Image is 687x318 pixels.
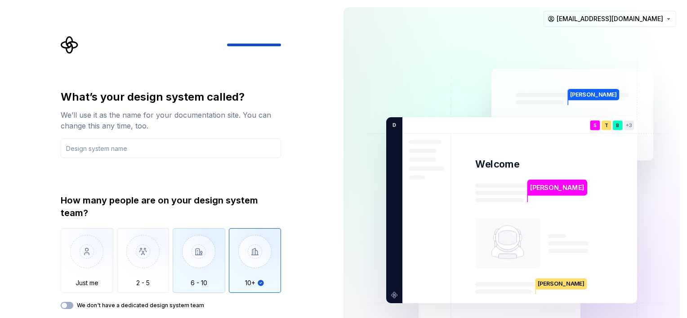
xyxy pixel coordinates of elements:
[61,138,281,158] input: Design system name
[61,110,281,131] div: We’ll use it as the name for your documentation site. You can change this any time, too.
[389,121,396,129] p: D
[544,11,676,27] button: [EMAIL_ADDRESS][DOMAIN_NAME]
[593,123,597,128] p: S
[557,14,663,23] span: [EMAIL_ADDRESS][DOMAIN_NAME]
[61,194,281,219] div: How many people are on your design system team?
[77,302,204,309] label: We don't have a dedicated design system team
[61,36,79,54] svg: Supernova Logo
[536,278,587,289] p: [PERSON_NAME]
[475,158,519,171] p: Welcome
[602,120,611,130] div: T
[61,90,281,104] div: What’s your design system called?
[530,183,584,193] p: [PERSON_NAME]
[624,120,634,130] div: +3
[613,120,623,130] div: B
